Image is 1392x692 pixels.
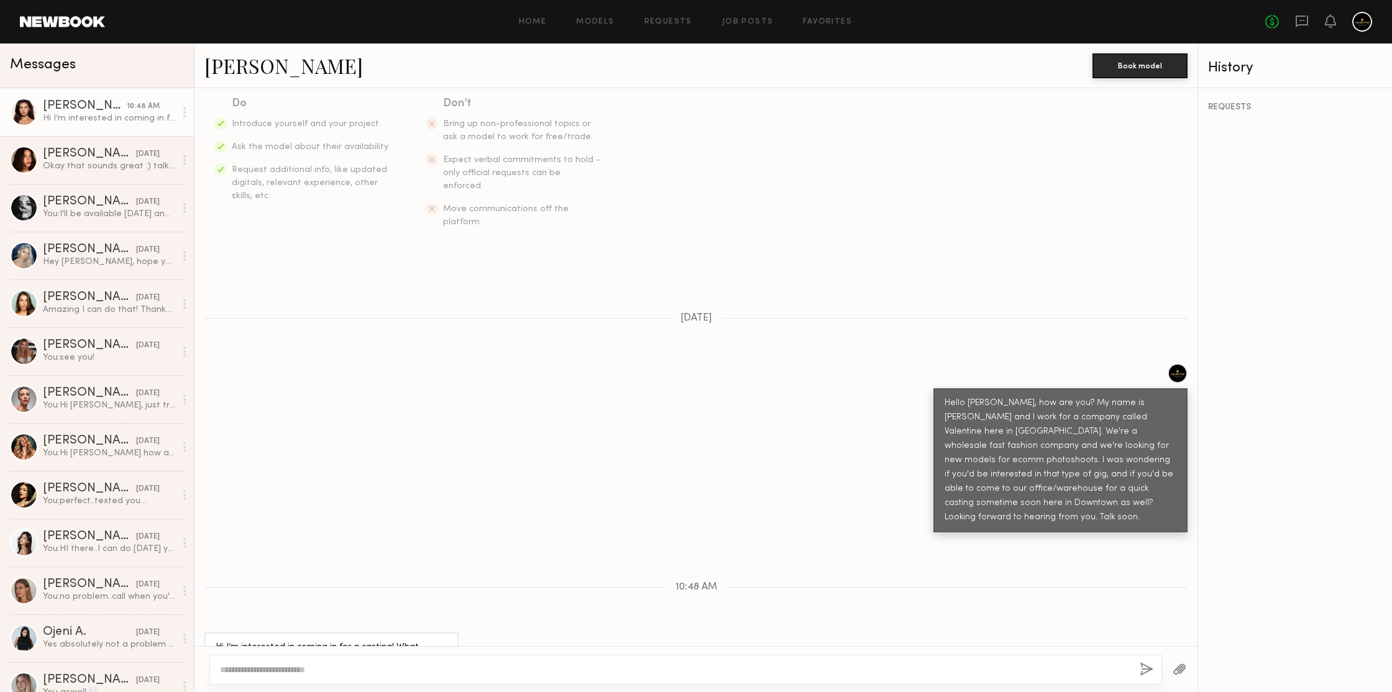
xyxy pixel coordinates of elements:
[136,196,160,208] div: [DATE]
[43,208,175,220] div: You: I'll be available [DATE] and [DATE] if you can do that
[43,160,175,172] div: Okay that sounds great :) talk soon!
[43,100,127,112] div: [PERSON_NAME]
[1208,61,1382,75] div: History
[43,244,136,256] div: [PERSON_NAME]
[10,58,76,72] span: Messages
[136,148,160,160] div: [DATE]
[675,582,717,593] span: 10:48 AM
[43,639,175,650] div: Yes absolutely not a problem at all!
[136,627,160,639] div: [DATE]
[1092,53,1188,78] button: Book model
[1208,103,1382,112] div: REQUESTS
[136,531,160,543] div: [DATE]
[43,674,136,686] div: [PERSON_NAME]
[644,18,692,26] a: Requests
[232,95,391,112] div: Do
[43,339,136,352] div: [PERSON_NAME]
[136,483,160,495] div: [DATE]
[43,256,175,268] div: Hey [PERSON_NAME], hope you’re doing well. My sister’s instagram is @trapfordom
[43,447,175,459] div: You: Hi [PERSON_NAME] how are you? My name is [PERSON_NAME] and I work for a company called Valen...
[43,578,136,591] div: [PERSON_NAME]
[803,18,852,26] a: Favorites
[136,388,160,399] div: [DATE]
[216,640,447,669] div: Hi I’m interested in coming in for a casting! What day/time works best?
[1092,60,1188,70] a: Book model
[43,148,136,160] div: [PERSON_NAME]
[43,530,136,543] div: [PERSON_NAME]
[443,120,593,141] span: Bring up non-professional topics or ask a model to work for free/trade.
[443,95,602,112] div: Don’t
[519,18,547,26] a: Home
[127,101,160,112] div: 10:48 AM
[945,396,1176,525] div: Hello [PERSON_NAME], how are you? My name is [PERSON_NAME] and I work for a company called Valent...
[204,52,363,79] a: [PERSON_NAME]
[232,143,390,151] span: Ask the model about their availability.
[576,18,614,26] a: Models
[43,591,175,603] div: You: no problem..call when you're by the gate
[43,626,136,639] div: Ojeni A.
[443,156,600,190] span: Expect verbal commitments to hold - only official requests can be enforced.
[43,495,175,507] div: You: perfect..texted you...
[232,120,381,128] span: Introduce yourself and your project.
[43,543,175,555] div: You: HI there..I can do [DATE] yes..also [DATE] if you prefer.
[43,387,136,399] div: [PERSON_NAME]
[136,435,160,447] div: [DATE]
[680,313,712,324] span: [DATE]
[43,435,136,447] div: [PERSON_NAME]
[43,304,175,316] div: Amazing I can do that! Thanks so much & looking forward to meeting you!!
[722,18,774,26] a: Job Posts
[136,675,160,686] div: [DATE]
[43,399,175,411] div: You: Hi [PERSON_NAME], just trying to reach out again about the ecomm gig, to see if you're still...
[43,291,136,304] div: [PERSON_NAME]
[136,579,160,591] div: [DATE]
[43,483,136,495] div: [PERSON_NAME]
[43,112,175,124] div: Hi I’m interested in coming in for a casting! What day/time works best?
[43,196,136,208] div: [PERSON_NAME]
[136,340,160,352] div: [DATE]
[43,352,175,363] div: You: see you!
[232,166,387,200] span: Request additional info, like updated digitals, relevant experience, other skills, etc.
[136,244,160,256] div: [DATE]
[136,292,160,304] div: [DATE]
[443,205,569,226] span: Move communications off the platform.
